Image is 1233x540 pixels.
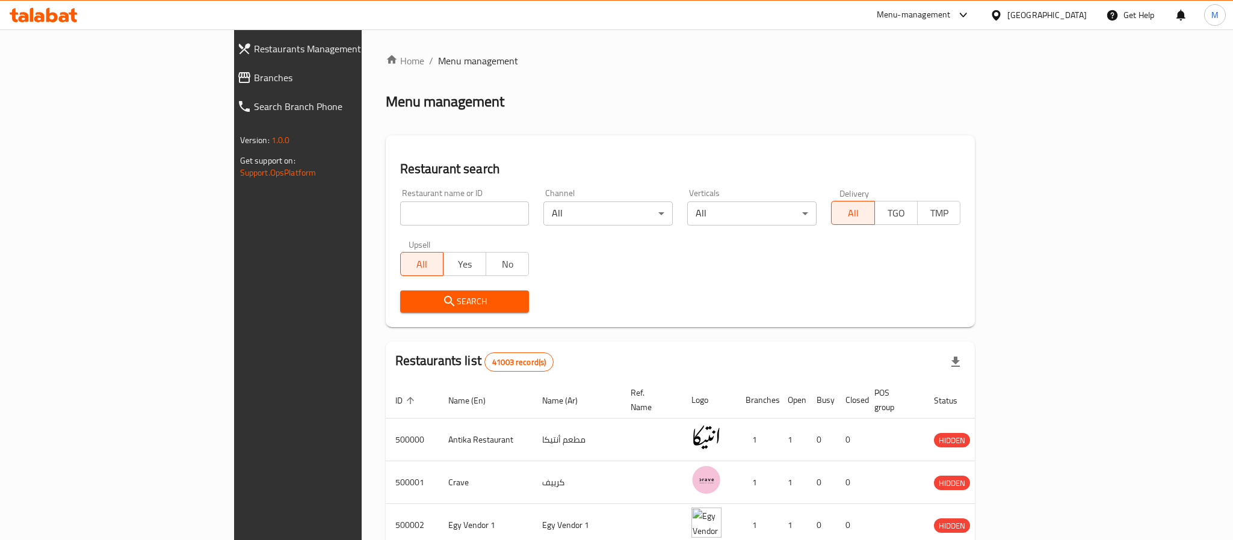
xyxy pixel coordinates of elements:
[778,382,807,419] th: Open
[836,461,865,504] td: 0
[736,382,778,419] th: Branches
[386,92,504,111] h2: Menu management
[807,382,836,419] th: Busy
[836,382,865,419] th: Closed
[533,419,621,461] td: مطعم أنتيكا
[240,132,270,148] span: Version:
[934,476,970,490] div: HIDDEN
[691,422,722,452] img: Antika Restaurant
[831,201,874,225] button: All
[448,393,501,408] span: Name (En)
[1211,8,1219,22] span: M
[807,419,836,461] td: 0
[778,461,807,504] td: 1
[807,461,836,504] td: 0
[880,204,913,222] span: TGO
[400,290,530,313] button: Search
[874,201,918,225] button: TGO
[934,476,970,490] span: HIDDEN
[485,357,553,368] span: 41003 record(s)
[631,385,667,414] span: Ref. Name
[254,41,430,56] span: Restaurants Management
[400,160,961,178] h2: Restaurant search
[240,165,317,180] a: Support.OpsPlatform
[874,385,910,414] span: POS group
[227,92,440,121] a: Search Branch Phone
[1007,8,1087,22] div: [GEOGRAPHIC_DATA]
[400,252,443,276] button: All
[543,201,673,226] div: All
[917,201,960,225] button: TMP
[922,204,956,222] span: TMP
[778,419,807,461] td: 1
[736,461,778,504] td: 1
[271,132,290,148] span: 1.0.0
[395,352,554,372] h2: Restaurants list
[395,393,418,408] span: ID
[443,252,486,276] button: Yes
[227,63,440,92] a: Branches
[438,54,518,68] span: Menu management
[687,201,817,226] div: All
[410,294,520,309] span: Search
[836,419,865,461] td: 0
[406,256,439,273] span: All
[839,189,870,197] label: Delivery
[448,256,481,273] span: Yes
[934,433,970,447] div: HIDDEN
[240,153,295,168] span: Get support on:
[491,256,524,273] span: No
[836,204,870,222] span: All
[682,382,736,419] th: Logo
[736,419,778,461] td: 1
[484,352,554,372] div: Total records count
[439,461,533,504] td: Crave
[409,240,431,248] label: Upsell
[254,99,430,114] span: Search Branch Phone
[691,508,722,538] img: Egy Vendor 1
[934,519,970,533] span: HIDDEN
[254,70,430,85] span: Branches
[486,252,529,276] button: No
[877,8,951,22] div: Menu-management
[386,54,975,68] nav: breadcrumb
[400,201,530,226] input: Search for restaurant name or ID..
[691,465,722,495] img: Crave
[542,393,593,408] span: Name (Ar)
[439,419,533,461] td: Antika Restaurant
[533,461,621,504] td: كرييف
[941,348,970,376] div: Export file
[227,34,440,63] a: Restaurants Management
[934,393,973,408] span: Status
[934,434,970,447] span: HIDDEN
